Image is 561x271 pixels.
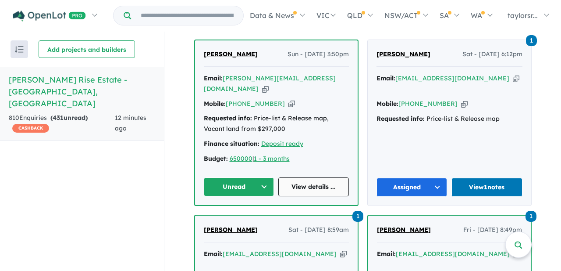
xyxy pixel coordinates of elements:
button: Add projects and builders [39,40,135,58]
h5: [PERSON_NAME] Rise Estate - [GEOGRAPHIC_DATA] , [GEOGRAPHIC_DATA] [9,74,155,109]
span: 431 [53,114,64,122]
a: [EMAIL_ADDRESS][DOMAIN_NAME] [395,74,509,82]
span: Fri - [DATE] 8:49pm [463,225,522,235]
span: Sat - [DATE] 8:59am [288,225,349,235]
span: 12 minutes ago [115,114,146,132]
span: Sun - [DATE] 3:50pm [288,49,349,60]
strong: Budget: [204,155,228,163]
button: Copy [513,74,519,83]
a: 1 [525,210,536,222]
button: Copy [262,84,269,94]
a: 1 - 3 months [254,155,290,163]
strong: Requested info: [204,114,252,122]
div: 810 Enquir ies [9,113,115,134]
button: Copy [340,249,347,259]
strong: Finance situation: [204,140,259,148]
a: [EMAIL_ADDRESS][DOMAIN_NAME] [396,250,510,258]
strong: Email: [204,250,223,258]
button: Unread [204,177,274,196]
a: [PHONE_NUMBER] [226,100,285,108]
a: View1notes [451,178,522,197]
a: [PERSON_NAME][EMAIL_ADDRESS][DOMAIN_NAME] [204,74,336,93]
a: View details ... [278,177,349,196]
span: [PERSON_NAME] [204,226,258,234]
strong: Email: [376,74,395,82]
a: 1 [526,34,537,46]
button: Assigned [376,178,447,197]
a: 1 [352,210,363,222]
a: [EMAIL_ADDRESS][DOMAIN_NAME] [223,250,337,258]
strong: Mobile: [204,100,226,108]
input: Try estate name, suburb, builder or developer [133,6,241,25]
span: [PERSON_NAME] [204,50,258,58]
span: taylorsr... [508,11,538,20]
button: Copy [461,99,468,108]
strong: Email: [377,250,396,258]
span: [PERSON_NAME] [376,50,430,58]
a: [PERSON_NAME] [204,49,258,60]
img: Openlot PRO Logo White [13,11,86,22]
span: Sat - [DATE] 6:12pm [462,49,522,60]
span: [PERSON_NAME] [377,226,431,234]
a: [PERSON_NAME] [376,49,430,60]
span: CASHBACK [12,124,49,133]
div: Price-list & Release map, Vacant land from $297,000 [204,113,349,134]
button: Copy [288,99,295,108]
strong: Requested info: [376,115,425,123]
a: [PERSON_NAME] [204,225,258,235]
a: 650000 [230,155,252,163]
span: 1 [526,35,537,46]
div: Price-list & Release map [376,114,522,124]
a: [PERSON_NAME] [377,225,431,235]
a: [PHONE_NUMBER] [398,100,458,108]
strong: Mobile: [376,100,398,108]
strong: Email: [204,74,223,82]
strong: ( unread) [50,114,88,122]
div: | [204,154,349,164]
a: Deposit ready [261,140,303,148]
img: sort.svg [15,46,24,53]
